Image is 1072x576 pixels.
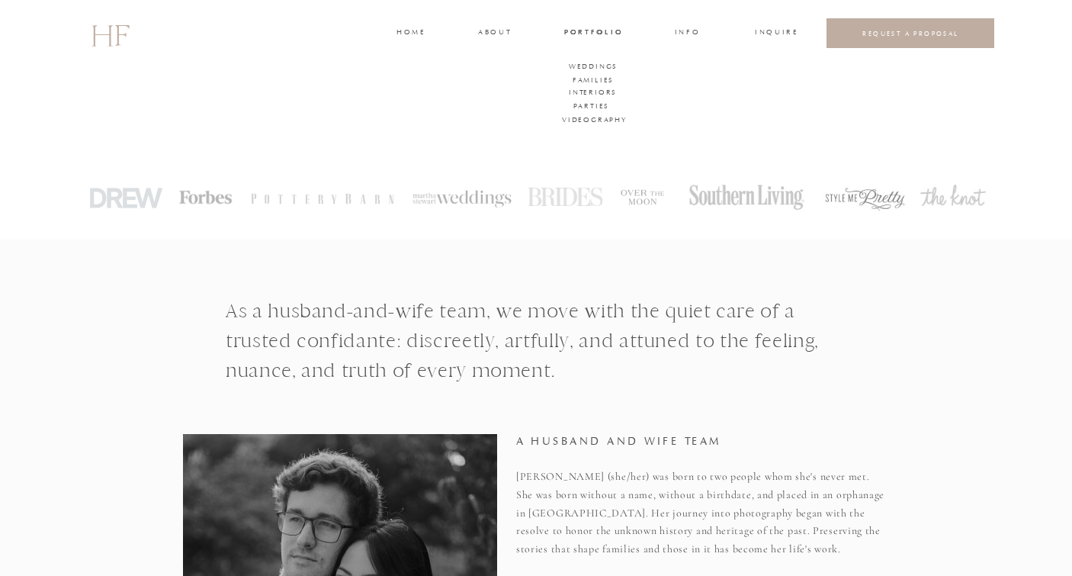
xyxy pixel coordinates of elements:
a: Interiors [569,87,615,101]
a: about [478,27,510,40]
a: INQUIRE [755,27,796,40]
a: INFO [673,27,701,40]
a: home [396,27,425,40]
a: REQUEST A PROPOSAL [839,29,983,37]
a: FAMILIES [570,75,616,88]
a: PARTIES [561,101,621,114]
h1: A HUSBAND AND WIFE TEAM [516,434,850,462]
a: WEDDINGS [566,61,620,75]
a: portfolio [564,27,621,40]
a: HF [91,11,129,56]
h1: As a husband-and-wife team, we move with the quiet care of a trusted confidante: discreetly, artf... [226,296,847,412]
a: VIDEOGRAPHY [562,114,622,128]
